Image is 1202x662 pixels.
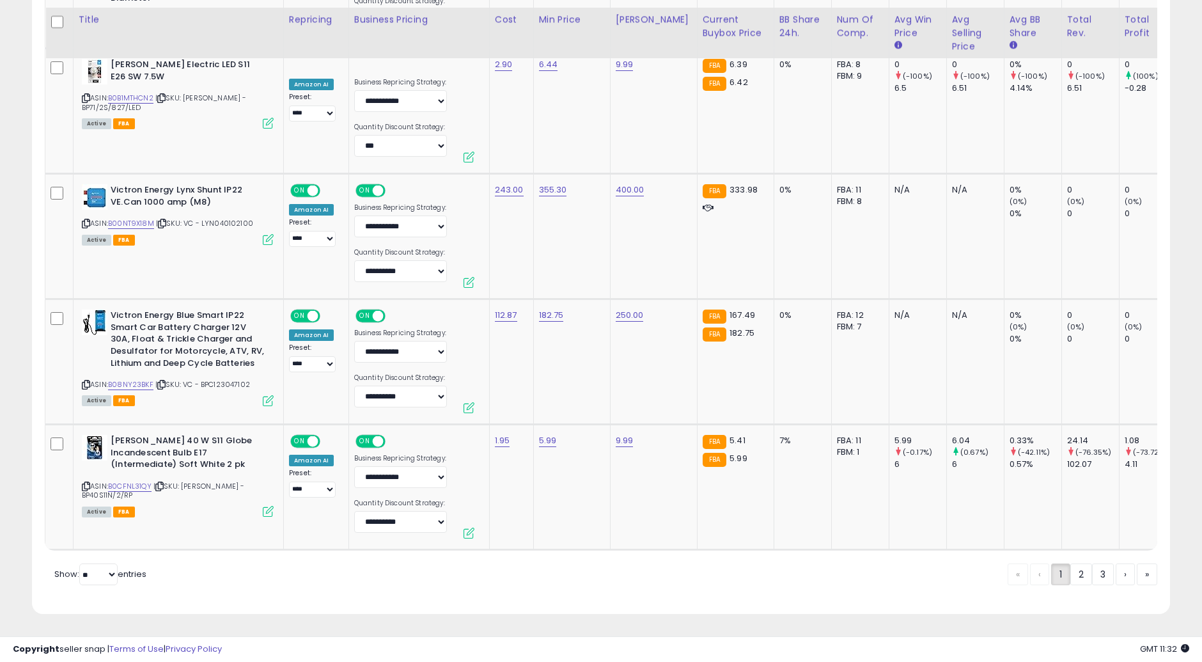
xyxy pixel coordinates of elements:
[952,459,1004,470] div: 6
[1010,435,1061,446] div: 0.33%
[1067,196,1085,207] small: (0%)
[837,321,879,333] div: FBM: 7
[357,185,373,196] span: ON
[1075,71,1105,81] small: (-100%)
[1133,71,1159,81] small: (100%)
[354,454,447,463] label: Business Repricing Strategy:
[495,13,528,26] div: Cost
[292,311,308,322] span: ON
[495,434,510,447] a: 1.95
[109,643,164,655] a: Terms of Use
[1051,563,1070,585] a: 1
[1125,184,1176,196] div: 0
[837,435,879,446] div: FBA: 11
[952,310,994,321] div: N/A
[1010,13,1056,40] div: Avg BB Share
[1067,13,1114,40] div: Total Rev.
[952,59,1004,70] div: 0
[1067,59,1119,70] div: 0
[82,118,111,129] span: All listings currently available for purchase on Amazon
[111,435,266,474] b: [PERSON_NAME] 40 W S11 Globe Incandescent Bulb E17 (Intermediate) Soft White 2 pk
[952,83,1004,94] div: 6.51
[837,196,879,207] div: FBM: 8
[1145,568,1149,581] span: »
[1010,459,1061,470] div: 0.57%
[495,58,513,71] a: 2.90
[495,184,524,196] a: 243.00
[289,343,339,372] div: Preset:
[1125,459,1176,470] div: 4.11
[894,184,937,196] div: N/A
[1140,643,1189,655] span: 2025-08-13 11:32 GMT
[894,459,946,470] div: 6
[779,310,822,321] div: 0%
[1018,447,1050,457] small: (-42.11%)
[113,507,135,517] span: FBA
[108,93,153,104] a: B0B1MTHCN2
[289,79,334,90] div: Amazon AI
[13,643,59,655] strong: Copyright
[779,59,822,70] div: 0%
[1125,208,1176,219] div: 0
[730,76,748,88] span: 6.42
[82,395,111,406] span: All listings currently available for purchase on Amazon
[1010,322,1027,332] small: (0%)
[82,235,111,246] span: All listings currently available for purchase on Amazon
[292,436,308,447] span: ON
[1133,447,1167,457] small: (-73.72%)
[1018,71,1047,81] small: (-100%)
[13,643,222,656] div: seller snap | |
[952,184,994,196] div: N/A
[1125,13,1171,40] div: Total Profit
[1125,83,1176,94] div: -0.28
[354,374,447,382] label: Quantity Discount Strategy:
[108,379,153,390] a: B08NY23BKF
[960,447,988,457] small: (0.67%)
[82,310,107,335] img: 41hKaCjPz6L._SL40_.jpg
[837,13,884,40] div: Num of Comp.
[354,203,447,212] label: Business Repricing Strategy:
[111,310,266,372] b: Victron Energy Blue Smart IP22 Smart Car Battery Charger 12V 30A, Float & Trickle Charger and Des...
[82,481,245,500] span: | SKU: [PERSON_NAME] - BP40S11N/2/RP
[495,309,517,322] a: 112.87
[383,311,403,322] span: OFF
[354,499,447,508] label: Quantity Discount Strategy:
[354,13,484,26] div: Business Pricing
[837,59,879,70] div: FBA: 8
[383,185,403,196] span: OFF
[289,13,343,26] div: Repricing
[616,184,644,196] a: 400.00
[616,309,644,322] a: 250.00
[82,184,107,210] img: 31eGqIDKbGL._SL40_.jpg
[82,93,247,112] span: | SKU: [PERSON_NAME] - BP71/2S/827/LED
[703,435,726,449] small: FBA
[354,123,447,132] label: Quantity Discount Strategy:
[1125,333,1176,345] div: 0
[616,13,692,26] div: [PERSON_NAME]
[1010,59,1061,70] div: 0%
[903,447,932,457] small: (-0.17%)
[82,184,274,244] div: ASIN:
[289,455,334,466] div: Amazon AI
[894,40,902,51] small: Avg Win Price.
[1067,322,1085,332] small: (0%)
[952,435,1004,446] div: 6.04
[318,436,339,447] span: OFF
[1125,310,1176,321] div: 0
[703,59,726,73] small: FBA
[703,13,769,40] div: Current Buybox Price
[108,481,152,492] a: B0CFNL31QY
[108,218,154,229] a: B00NT9X18M
[1070,563,1092,585] a: 2
[952,13,999,53] div: Avg Selling Price
[82,435,274,516] div: ASIN:
[1010,310,1061,321] div: 0%
[616,434,634,447] a: 9.99
[894,13,941,40] div: Avg Win Price
[1124,568,1127,581] span: ›
[730,184,758,196] span: 333.98
[354,248,447,257] label: Quantity Discount Strategy:
[1010,83,1061,94] div: 4.14%
[894,83,946,94] div: 6.5
[837,184,879,196] div: FBA: 11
